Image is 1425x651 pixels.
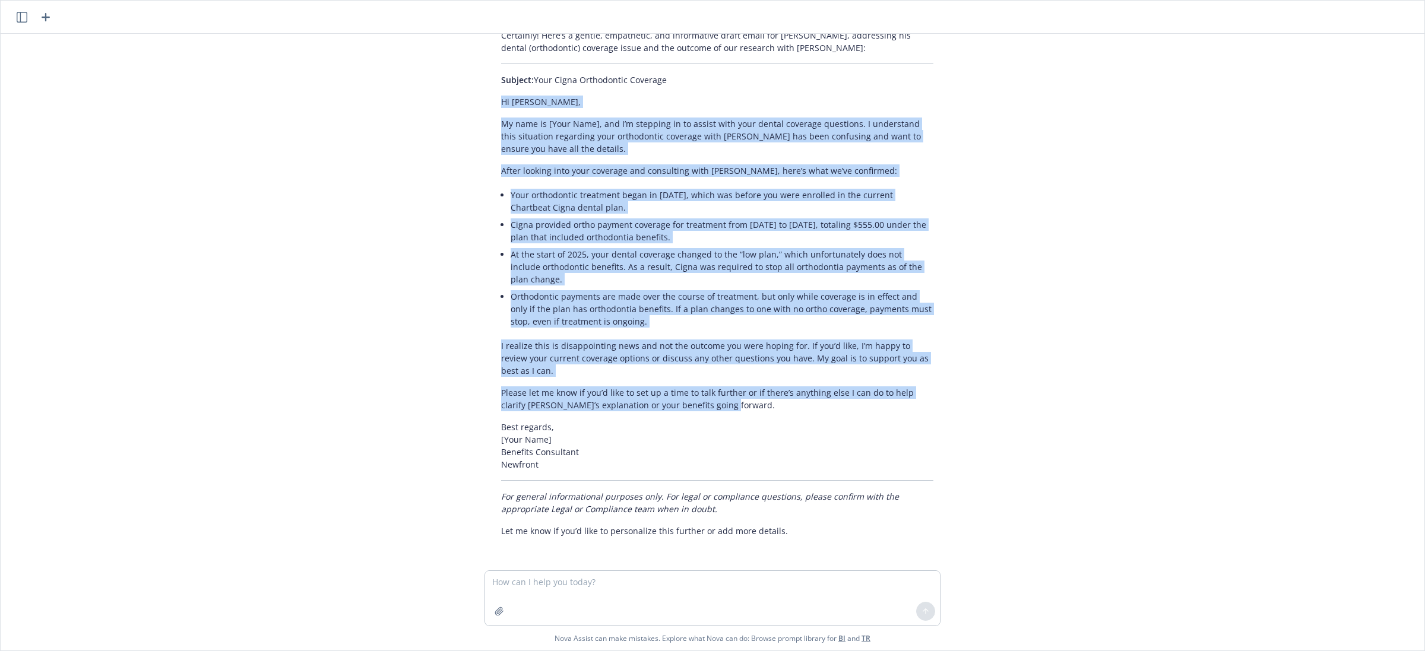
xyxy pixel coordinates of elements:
[511,216,933,246] li: Cigna provided ortho payment coverage for treatment from [DATE] to [DATE], totaling $555.00 under...
[511,186,933,216] li: Your orthodontic treatment began in [DATE], which was before you were enrolled in the current Cha...
[501,29,933,54] p: Certainly! Here’s a gentle, empathetic, and informative draft email for [PERSON_NAME], addressing...
[501,525,933,537] p: Let me know if you’d like to personalize this further or add more details.
[501,421,933,471] p: Best regards, [Your Name] Benefits Consultant Newfront
[501,74,534,85] span: Subject:
[501,491,899,515] em: For general informational purposes only. For legal or compliance questions, please confirm with t...
[501,339,933,377] p: I realize this is disappointing news and not the outcome you were hoping for. If you’d like, I’m ...
[862,633,870,643] a: TR
[511,246,933,288] li: At the start of 2025, your dental coverage changed to the “low plan,” which unfortunately does no...
[555,626,870,650] span: Nova Assist can make mistakes. Explore what Nova can do: Browse prompt library for and
[501,164,933,177] p: After looking into your coverage and consulting with [PERSON_NAME], here’s what we’ve confirmed:
[501,386,933,411] p: Please let me know if you’d like to set up a time to talk further or if there’s anything else I c...
[501,74,933,86] p: Your Cigna Orthodontic Coverage
[838,633,845,643] a: BI
[511,288,933,330] li: Orthodontic payments are made over the course of treatment, but only while coverage is in effect ...
[501,118,933,155] p: My name is [Your Name], and I’m stepping in to assist with your dental coverage questions. I unde...
[501,96,933,108] p: Hi [PERSON_NAME],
